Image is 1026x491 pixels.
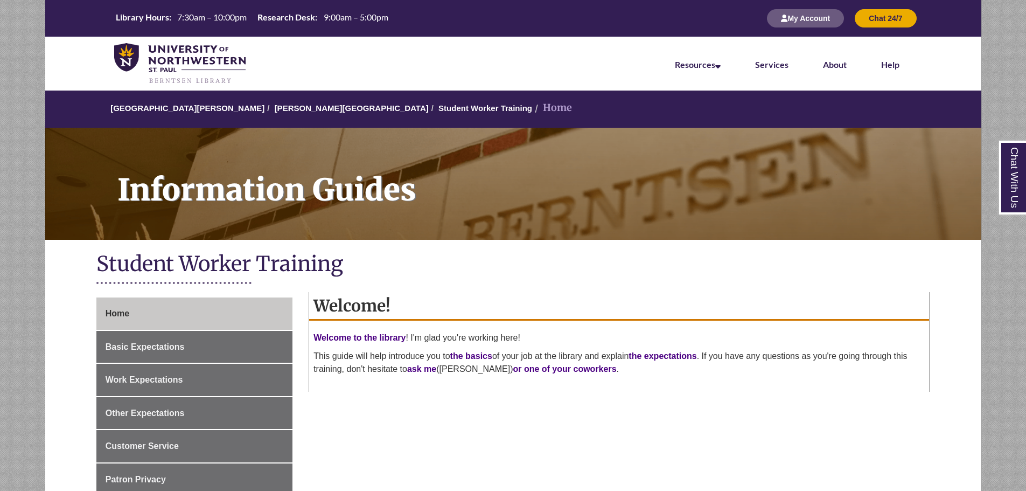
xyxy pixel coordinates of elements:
li: Home [532,100,572,116]
strong: or one of your coworkers [513,364,616,374]
a: Chat 24/7 [855,13,916,23]
a: [GEOGRAPHIC_DATA][PERSON_NAME] [110,103,264,113]
h1: Information Guides [106,128,981,226]
span: Work Expectations [106,375,183,384]
th: Research Desk: [253,11,319,23]
a: Resources [675,59,721,70]
a: Services [755,59,788,70]
span: Customer Service [106,441,179,451]
a: Help [881,59,899,70]
h2: Welcome! [309,292,929,321]
p: This guide will help introduce you to of your job at the library and explain . If you have any qu... [313,350,925,376]
a: About [823,59,847,70]
span: Patron Privacy [106,475,166,484]
a: Work Expectations [96,364,292,396]
a: Basic Expectations [96,331,292,363]
button: Chat 24/7 [855,9,916,27]
a: My Account [767,13,844,23]
h1: Student Worker Training [96,251,930,279]
th: Library Hours: [111,11,173,23]
strong: the basics [450,351,492,361]
span: Basic Expectations [106,342,185,351]
a: Information Guides [45,128,981,240]
span: Home [106,309,129,318]
strong: ask me [407,364,436,374]
a: Hours Today [111,11,393,26]
strong: the expectations [629,351,696,361]
span: Other Expectations [106,409,185,418]
p: ! I'm glad you're working here! [313,331,925,344]
a: Other Expectations [96,397,292,430]
a: Home [96,298,292,330]
strong: Welcome to the library [313,333,406,342]
span: 9:00am – 5:00pm [324,12,388,22]
table: Hours Today [111,11,393,25]
button: My Account [767,9,844,27]
img: UNWSP Library Logo [114,43,246,85]
a: Student Worker Training [438,103,532,113]
span: 7:30am – 10:00pm [177,12,247,22]
a: Customer Service [96,430,292,462]
a: [PERSON_NAME][GEOGRAPHIC_DATA] [275,103,429,113]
